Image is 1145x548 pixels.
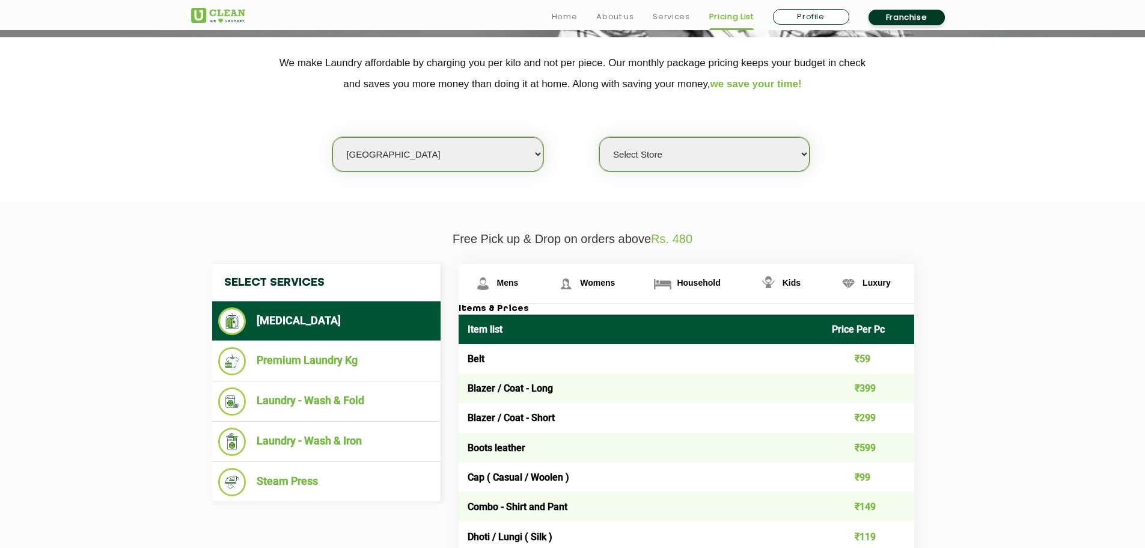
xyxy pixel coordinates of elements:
[459,492,823,522] td: Combo - Shirt and Pant
[497,278,519,288] span: Mens
[552,10,578,24] a: Home
[863,278,891,288] span: Luxury
[212,264,441,301] h4: Select Services
[677,278,720,288] span: Household
[580,278,615,288] span: Womens
[191,8,245,23] img: UClean Laundry and Dry Cleaning
[555,273,576,294] img: Womens
[459,433,823,463] td: Boots leather
[823,492,914,522] td: ₹149
[783,278,801,288] span: Kids
[218,387,435,416] li: Laundry - Wash & Fold
[758,273,779,294] img: Kids
[459,374,823,403] td: Blazer / Coat - Long
[218,428,246,456] img: Laundry - Wash & Iron
[459,304,914,315] h3: Items & Prices
[823,463,914,492] td: ₹99
[218,347,435,375] li: Premium Laundry Kg
[218,468,435,496] li: Steam Press
[823,433,914,463] td: ₹599
[218,307,435,335] li: [MEDICAL_DATA]
[459,463,823,492] td: Cap ( Casual / Woolen )
[652,273,673,294] img: Household
[218,428,435,456] li: Laundry - Wash & Iron
[459,403,823,433] td: Blazer / Coat - Short
[709,10,754,24] a: Pricing List
[823,403,914,433] td: ₹299
[823,315,914,344] th: Price Per Pc
[773,9,849,25] a: Profile
[218,387,246,416] img: Laundry - Wash & Fold
[459,344,823,374] td: Belt
[869,10,945,25] a: Franchise
[218,468,246,496] img: Steam Press
[191,232,954,246] p: Free Pick up & Drop on orders above
[596,10,634,24] a: About us
[191,52,954,94] p: We make Laundry affordable by charging you per kilo and not per piece. Our monthly package pricin...
[823,344,914,374] td: ₹59
[218,347,246,375] img: Premium Laundry Kg
[218,307,246,335] img: Dry Cleaning
[823,374,914,403] td: ₹399
[710,78,802,90] span: we save your time!
[472,273,493,294] img: Mens
[651,232,692,245] span: Rs. 480
[459,315,823,344] th: Item list
[838,273,859,294] img: Luxury
[653,10,689,24] a: Services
